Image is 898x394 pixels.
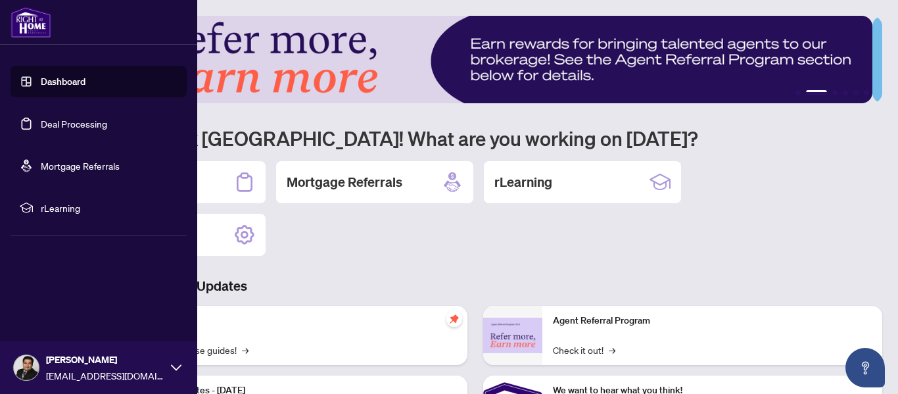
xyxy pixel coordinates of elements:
[41,118,107,130] a: Deal Processing
[446,311,462,327] span: pushpin
[553,314,872,328] p: Agent Referral Program
[68,126,882,151] h1: Welcome back [GEOGRAPHIC_DATA]! What are you working on [DATE]?
[46,368,164,383] span: [EMAIL_ADDRESS][DOMAIN_NAME]
[41,201,177,215] span: rLearning
[494,173,552,191] h2: rLearning
[41,160,120,172] a: Mortgage Referrals
[242,343,248,357] span: →
[68,16,872,103] img: Slide 1
[795,90,801,95] button: 1
[853,90,859,95] button: 5
[832,90,838,95] button: 3
[46,353,164,367] span: [PERSON_NAME]
[287,173,402,191] h2: Mortgage Referrals
[609,343,615,357] span: →
[68,277,882,295] h3: Brokerage & Industry Updates
[41,76,85,87] a: Dashboard
[11,7,51,38] img: logo
[843,90,848,95] button: 4
[845,348,885,387] button: Open asap
[553,343,615,357] a: Check it out!→
[864,90,869,95] button: 6
[14,355,39,380] img: Profile Icon
[483,318,542,354] img: Agent Referral Program
[806,90,827,95] button: 2
[138,314,457,328] p: Self-Help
